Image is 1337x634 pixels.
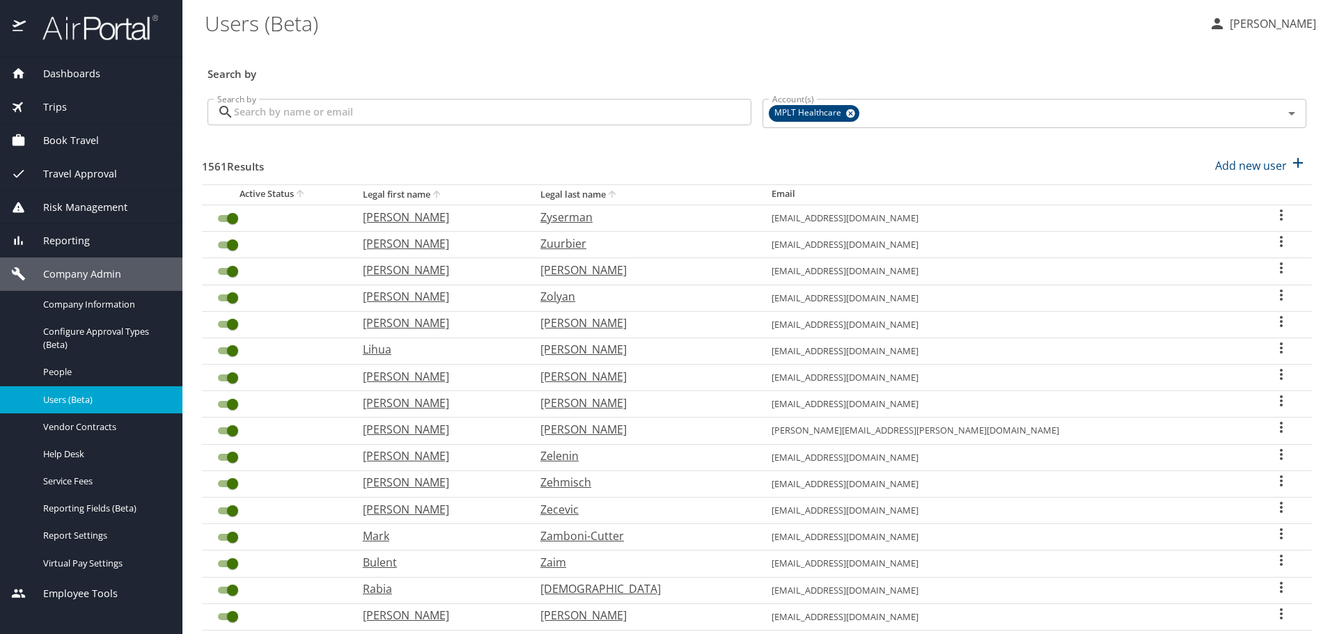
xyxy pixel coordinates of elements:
p: [PERSON_NAME] [363,607,513,624]
td: [EMAIL_ADDRESS][DOMAIN_NAME] [760,338,1251,364]
p: Zamboni-Cutter [540,528,744,544]
th: Active Status [202,184,352,205]
button: sort [294,188,308,201]
p: Bulent [363,554,513,571]
td: [EMAIL_ADDRESS][DOMAIN_NAME] [760,470,1251,497]
p: Zecevic [540,501,744,518]
p: [PERSON_NAME] [363,368,513,385]
button: Add new user [1210,150,1312,181]
span: Service Fees [43,475,166,488]
span: Virtual Pay Settings [43,557,166,570]
span: Company Information [43,298,166,311]
span: Employee Tools [26,586,118,601]
p: [PERSON_NAME] [363,395,513,411]
td: [EMAIL_ADDRESS][DOMAIN_NAME] [760,232,1251,258]
span: Configure Approval Types (Beta) [43,325,166,351]
span: Reporting [26,233,90,248]
span: Book Travel [26,133,99,148]
h3: 1561 Results [202,150,264,175]
p: Zyserman [540,209,744,225]
td: [EMAIL_ADDRESS][DOMAIN_NAME] [760,444,1251,470]
p: Add new user [1215,157,1287,174]
p: [PERSON_NAME] [540,368,744,385]
p: [PERSON_NAME] [363,447,513,464]
td: [EMAIL_ADDRESS][DOMAIN_NAME] [760,550,1251,577]
button: sort [430,189,444,202]
p: [PERSON_NAME] [1226,15,1316,32]
button: Open [1282,104,1301,123]
p: [PERSON_NAME] [540,315,744,331]
td: [EMAIL_ADDRESS][DOMAIN_NAME] [760,285,1251,311]
span: People [43,365,166,379]
button: sort [606,189,620,202]
p: [PERSON_NAME] [540,421,744,438]
td: [EMAIL_ADDRESS][DOMAIN_NAME] [760,577,1251,603]
span: Travel Approval [26,166,117,182]
td: [EMAIL_ADDRESS][DOMAIN_NAME] [760,311,1251,338]
td: [EMAIL_ADDRESS][DOMAIN_NAME] [760,391,1251,418]
p: [DEMOGRAPHIC_DATA] [540,580,744,597]
p: Zuurbier [540,235,744,252]
p: [PERSON_NAME] [363,209,513,225]
span: Vendor Contracts [43,420,166,434]
div: MPLT Healthcare [769,105,859,122]
td: [EMAIL_ADDRESS][DOMAIN_NAME] [760,258,1251,285]
td: [PERSON_NAME][EMAIL_ADDRESS][PERSON_NAME][DOMAIN_NAME] [760,418,1251,444]
p: [PERSON_NAME] [540,262,744,278]
h1: Users (Beta) [205,1,1198,45]
h3: Search by [208,58,1306,82]
td: [EMAIL_ADDRESS][DOMAIN_NAME] [760,365,1251,391]
p: [PERSON_NAME] [540,341,744,358]
p: Rabia [363,580,513,597]
p: Mark [363,528,513,544]
td: [EMAIL_ADDRESS][DOMAIN_NAME] [760,205,1251,231]
input: Search by name or email [234,99,751,125]
td: [EMAIL_ADDRESS][DOMAIN_NAME] [760,498,1251,524]
span: Report Settings [43,529,166,542]
span: Help Desk [43,447,166,461]
p: Zaim [540,554,744,571]
span: Risk Management [26,200,127,215]
td: [EMAIL_ADDRESS][DOMAIN_NAME] [760,524,1251,550]
span: Company Admin [26,267,121,282]
p: [PERSON_NAME] [363,262,513,278]
span: Dashboards [26,66,100,81]
p: Lihua [363,341,513,358]
p: [PERSON_NAME] [363,288,513,305]
p: Zehmisch [540,474,744,491]
p: [PERSON_NAME] [363,235,513,252]
img: icon-airportal.png [13,14,27,41]
p: Zolyan [540,288,744,305]
td: [EMAIL_ADDRESS][DOMAIN_NAME] [760,603,1251,630]
p: Zelenin [540,447,744,464]
p: [PERSON_NAME] [540,607,744,624]
button: [PERSON_NAME] [1203,11,1322,36]
span: MPLT Healthcare [769,106,850,120]
p: [PERSON_NAME] [540,395,744,411]
p: [PERSON_NAME] [363,315,513,331]
p: [PERSON_NAME] [363,421,513,438]
img: airportal-logo.png [27,14,158,41]
span: Users (Beta) [43,393,166,406]
th: Legal last name [529,184,760,205]
p: [PERSON_NAME] [363,474,513,491]
th: Email [760,184,1251,205]
th: Legal first name [352,184,529,205]
span: Trips [26,100,67,115]
p: [PERSON_NAME] [363,501,513,518]
span: Reporting Fields (Beta) [43,502,166,515]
